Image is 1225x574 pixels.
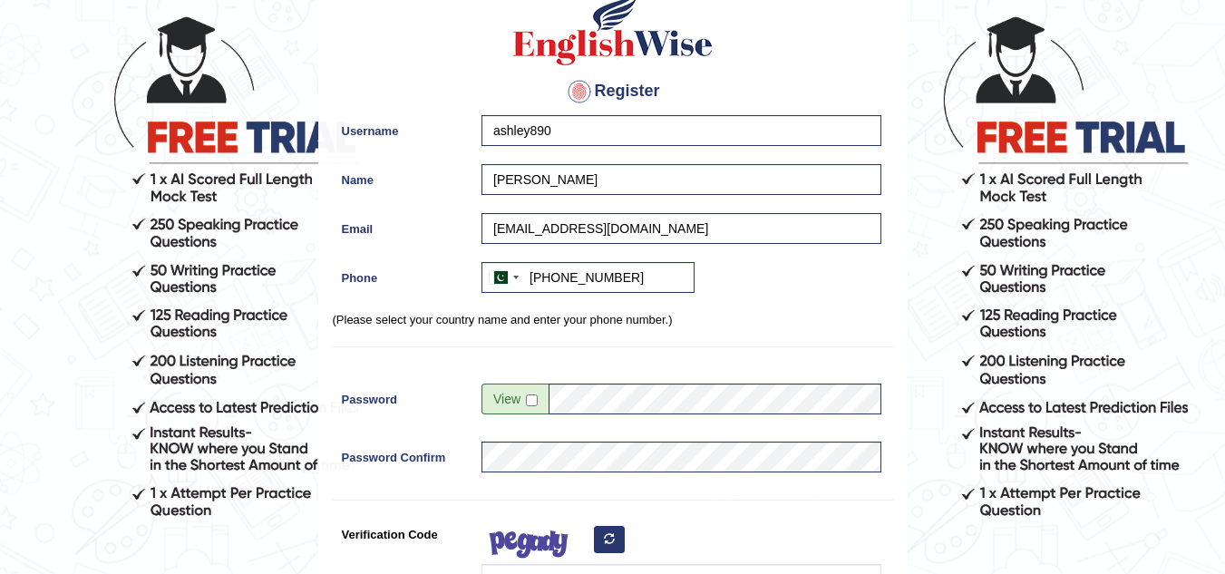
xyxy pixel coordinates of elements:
[481,262,695,293] input: +92 301 2345678
[333,519,473,543] label: Verification Code
[333,213,473,238] label: Email
[526,394,538,406] input: Show/Hide Password
[333,164,473,189] label: Name
[333,442,473,466] label: Password Confirm
[333,311,893,328] p: (Please select your country name and enter your phone number.)
[333,262,473,287] label: Phone
[333,115,473,140] label: Username
[333,77,893,106] h4: Register
[482,263,524,292] div: Pakistan (‫پاکستان‬‎): +92
[333,384,473,408] label: Password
